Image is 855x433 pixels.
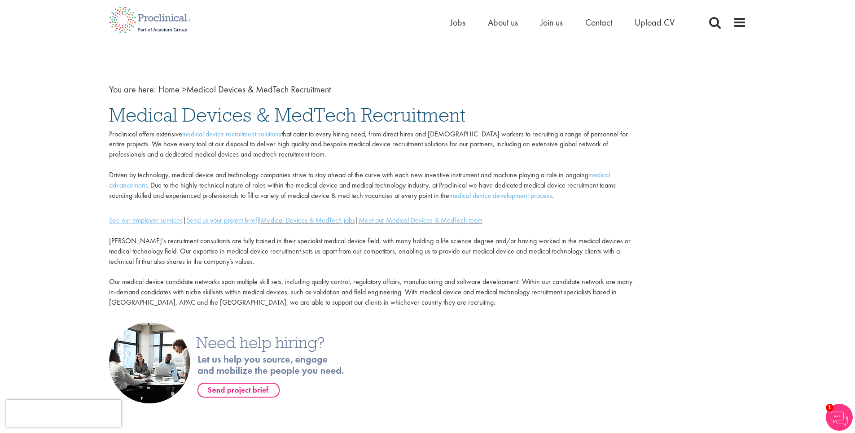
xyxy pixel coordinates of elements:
[826,404,853,431] img: Chatbot
[182,129,281,139] a: medical device recruitment solutions
[261,215,355,225] a: Medical Devices & MedTech jobs
[109,83,156,95] span: You are here:
[158,83,331,95] span: Medical Devices & MedTech Recruitment
[109,215,183,225] a: See our employer services
[158,83,180,95] a: breadcrumb link to Home
[186,215,257,225] a: Send us your project brief
[635,17,675,28] a: Upload CV
[488,17,518,28] a: About us
[359,215,482,225] a: Meet our Medical Devices & MedTech team
[109,215,638,226] div: | | |
[585,17,612,28] a: Contact
[450,17,465,28] a: Jobs
[109,170,610,190] a: medical advancement
[109,129,638,201] p: Proclinical offers extensive that cater to every hiring need, from direct hires and [DEMOGRAPHIC_...
[449,191,552,200] a: medical device development process
[109,226,638,318] p: [PERSON_NAME]’s recruitment consultants are fully trained in their specialist medical device fiel...
[109,103,465,127] span: Medical Devices & MedTech Recruitment
[6,400,121,427] iframe: reCAPTCHA
[182,83,186,95] span: >
[826,404,833,411] span: 1
[540,17,563,28] a: Join us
